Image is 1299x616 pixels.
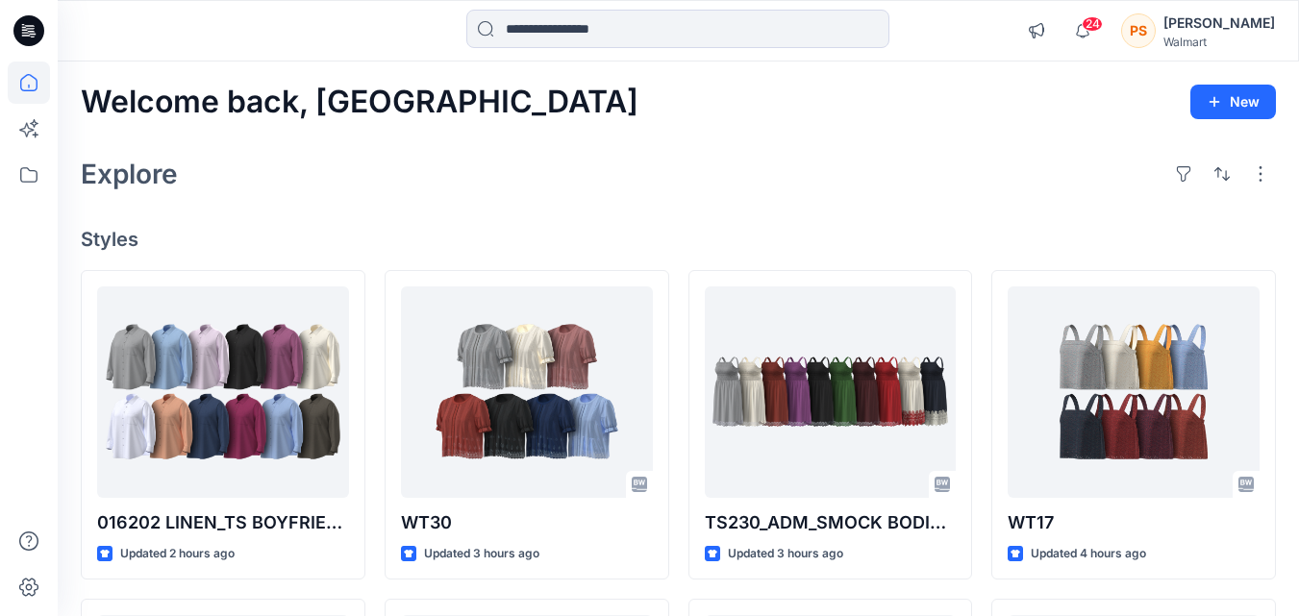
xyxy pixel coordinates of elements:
p: Updated 3 hours ago [424,544,539,564]
a: TS230_ADM_SMOCK BODICE MINI DRESS [705,286,957,498]
h2: Welcome back, [GEOGRAPHIC_DATA] [81,85,638,120]
span: 24 [1082,16,1103,32]
p: 016202 LINEN_TS BOYFRIEND SHIRT [97,509,349,536]
h4: Styles [81,228,1276,251]
div: Walmart [1163,35,1275,49]
p: Updated 2 hours ago [120,544,235,564]
div: PS [1121,13,1156,48]
button: New [1190,85,1276,119]
p: TS230_ADM_SMOCK BODICE MINI DRESS [705,509,957,536]
a: WT17 [1008,286,1260,498]
p: WT17 [1008,509,1260,536]
p: Updated 4 hours ago [1031,544,1146,564]
h2: Explore [81,159,178,189]
a: WT30 [401,286,653,498]
p: WT30 [401,509,653,536]
p: Updated 3 hours ago [728,544,843,564]
div: [PERSON_NAME] [1163,12,1275,35]
a: 016202 LINEN_TS BOYFRIEND SHIRT [97,286,349,498]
